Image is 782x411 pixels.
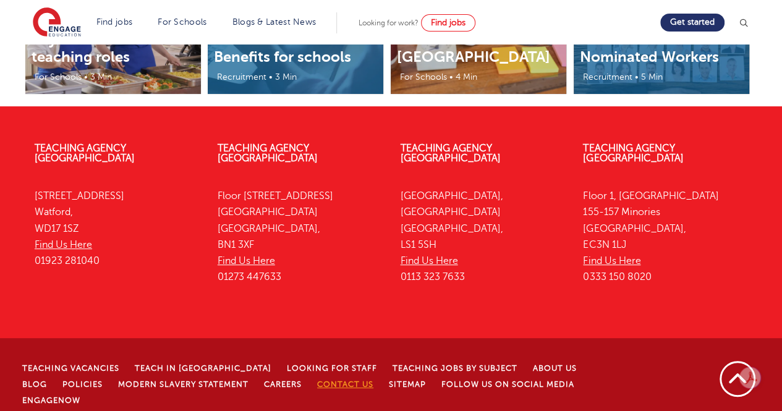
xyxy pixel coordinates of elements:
[118,380,249,389] a: Modern Slavery Statement
[33,7,81,38] img: Engage Education
[96,17,133,27] a: Find jobs
[359,19,419,27] span: Looking for work?
[218,255,275,266] a: Find Us Here
[660,14,725,32] a: Get started
[448,70,454,84] li: •
[394,70,448,84] li: For Schools
[218,188,382,286] p: Floor [STREET_ADDRESS] [GEOGRAPHIC_DATA] [GEOGRAPHIC_DATA], BN1 3XF 01273 447633
[583,188,747,286] p: Floor 1, [GEOGRAPHIC_DATA] 155-157 Minories [GEOGRAPHIC_DATA], EC3N 1LJ 0333 150 8020
[583,255,640,266] a: Find Us Here
[218,143,318,164] a: Teaching Agency [GEOGRAPHIC_DATA]
[28,70,83,84] li: For Schools
[211,70,268,84] li: Recruitment
[401,255,458,266] a: Find Us Here
[454,70,478,84] li: 4 Min
[232,17,317,27] a: Blogs & Latest News
[264,380,302,389] a: Careers
[35,143,135,164] a: Teaching Agency [GEOGRAPHIC_DATA]
[22,396,80,405] a: EngageNow
[393,364,517,373] a: Teaching jobs by subject
[401,188,565,286] p: [GEOGRAPHIC_DATA], [GEOGRAPHIC_DATA] [GEOGRAPHIC_DATA], LS1 5SH 0113 323 7633
[35,239,92,250] a: Find Us Here
[287,364,377,373] a: Looking for staff
[214,31,351,66] a: CCS Framework: Benefits for schools
[22,380,47,389] a: Blog
[274,70,298,84] li: 3 Min
[135,364,271,373] a: Teach in [GEOGRAPHIC_DATA]
[317,380,373,389] a: Contact Us
[83,70,89,84] li: •
[583,143,683,164] a: Teaching Agency [GEOGRAPHIC_DATA]
[577,70,634,84] li: Recruitment
[22,364,119,373] a: Teaching Vacancies
[441,380,574,389] a: Follow us on Social Media
[401,143,501,164] a: Teaching Agency [GEOGRAPHIC_DATA]
[580,31,719,66] a: CCS Framework: Nominated Workers
[533,364,577,373] a: About Us
[89,70,113,84] li: 3 Min
[389,380,426,389] a: Sitemap
[35,188,199,269] p: [STREET_ADDRESS] Watford, WD17 1SZ 01923 281040
[158,17,206,27] a: For Schools
[431,18,465,27] span: Find jobs
[268,70,274,84] li: •
[62,380,103,389] a: Policies
[634,70,640,84] li: •
[640,70,664,84] li: 5 Min
[421,14,475,32] a: Find jobs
